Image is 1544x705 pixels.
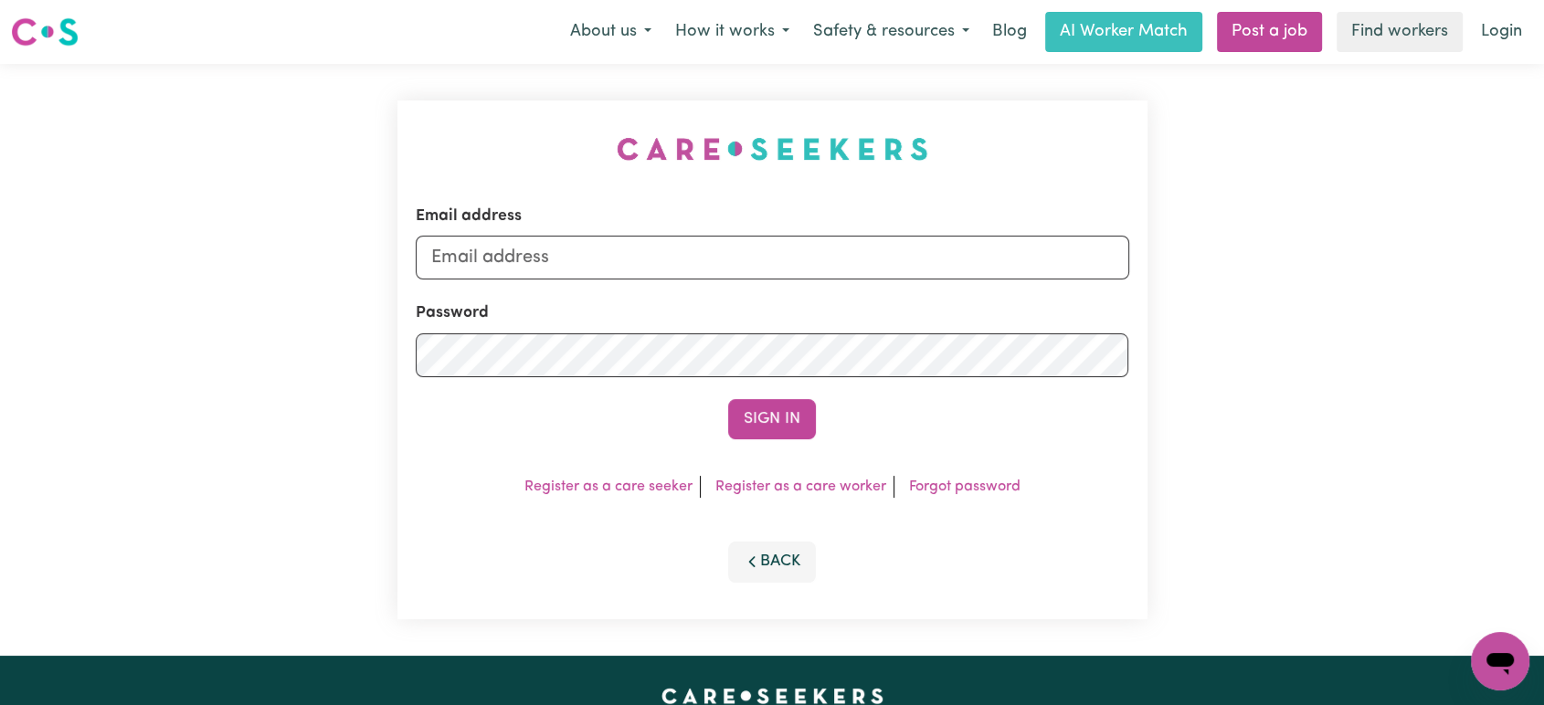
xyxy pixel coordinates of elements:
[416,236,1129,279] input: Email address
[524,479,693,494] a: Register as a care seeker
[1217,12,1322,52] a: Post a job
[416,205,522,228] label: Email address
[1471,632,1529,690] iframe: Button to launch messaging window
[715,479,886,494] a: Register as a care worker
[11,11,79,53] a: Careseekers logo
[801,13,981,51] button: Safety & resources
[981,12,1038,52] a: Blog
[416,301,489,325] label: Password
[1470,12,1533,52] a: Login
[1045,12,1202,52] a: AI Worker Match
[1337,12,1463,52] a: Find workers
[663,13,801,51] button: How it works
[728,399,816,439] button: Sign In
[909,479,1021,494] a: Forgot password
[558,13,663,51] button: About us
[728,542,816,582] button: Back
[661,689,883,703] a: Careseekers home page
[11,16,79,48] img: Careseekers logo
